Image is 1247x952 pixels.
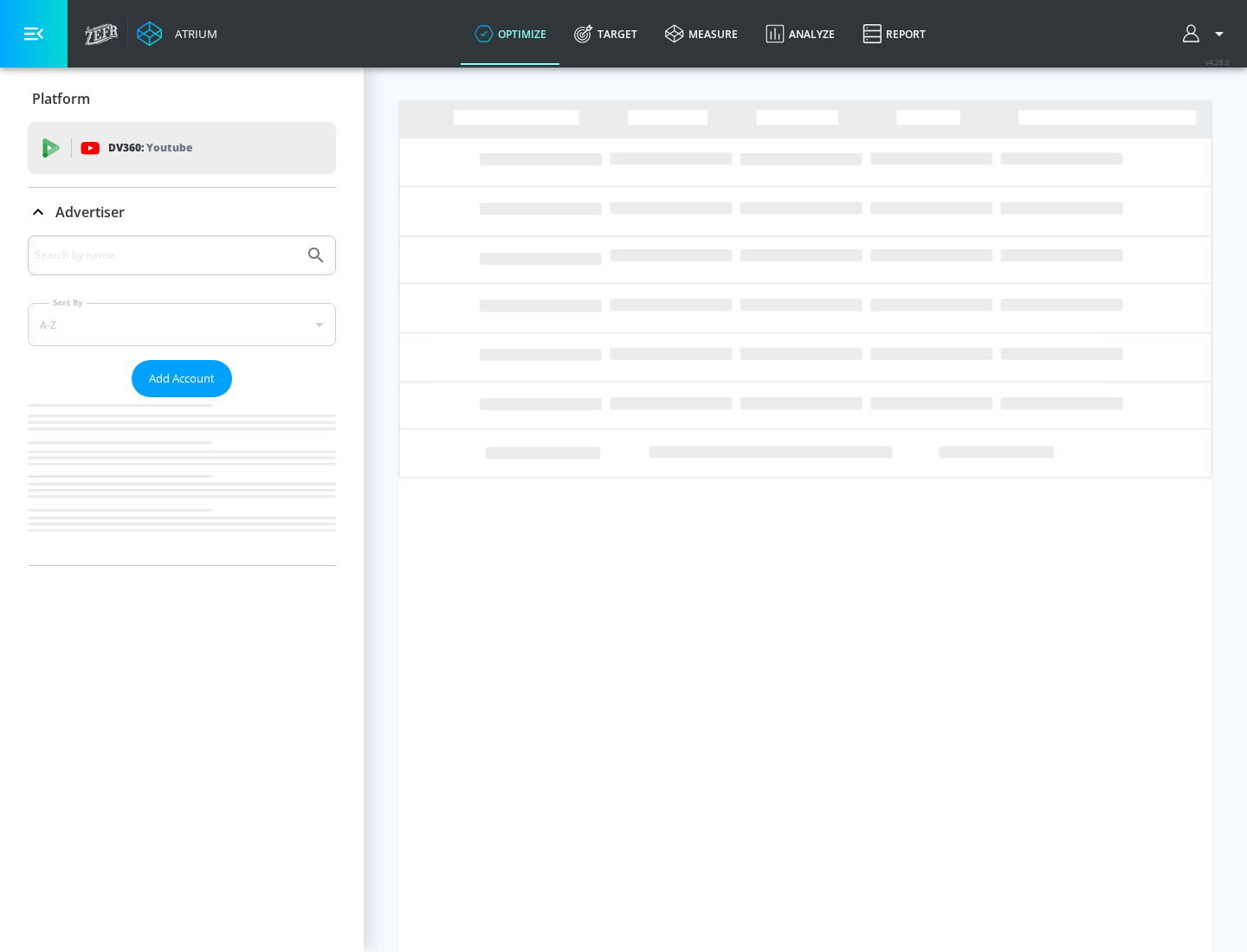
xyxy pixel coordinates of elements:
p: Youtube [146,138,192,157]
p: Platform [32,89,90,108]
a: optimize [461,3,560,65]
nav: list of Advertiser [28,397,336,565]
div: Atrium [168,26,217,42]
p: DV360: [108,138,192,158]
button: Add Account [132,360,232,397]
label: Sort By [49,297,87,308]
a: Target [560,3,651,65]
span: v 4.28.0 [1205,57,1230,67]
p: Advertiser [55,203,125,222]
div: A-Z [28,303,336,346]
a: Report [849,3,940,65]
div: Advertiser [28,235,336,565]
span: Add Account [149,369,215,389]
input: Search by name [35,244,297,267]
a: Atrium [137,21,217,47]
div: Advertiser [28,188,336,236]
a: measure [651,3,752,65]
div: Platform [28,74,336,123]
a: Analyze [752,3,849,65]
div: DV360: Youtube [28,122,336,174]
